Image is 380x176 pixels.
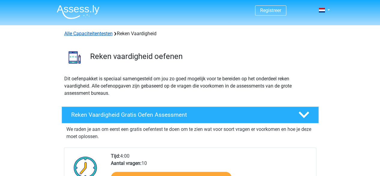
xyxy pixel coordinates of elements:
[71,111,289,118] h4: Reken Vaardigheid Gratis Oefen Assessment
[90,52,314,61] h3: Reken vaardigheid oefenen
[111,153,120,159] b: Tijd:
[57,5,99,19] img: Assessly
[64,75,316,97] p: Dit oefenpakket is speciaal samengesteld om jou zo goed mogelijk voor te bereiden op het onderdee...
[111,160,141,166] b: Aantal vragen:
[62,45,87,70] img: reken vaardigheid
[64,31,113,36] a: Alle Capaciteitentesten
[59,107,321,123] a: Reken Vaardigheid Gratis Oefen Assessment
[66,126,314,140] p: We raden je aan om eerst een gratis oefentest te doen om te zien wat voor soort vragen er voorkom...
[62,30,318,37] div: Reken Vaardigheid
[260,8,281,13] a: Registreer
